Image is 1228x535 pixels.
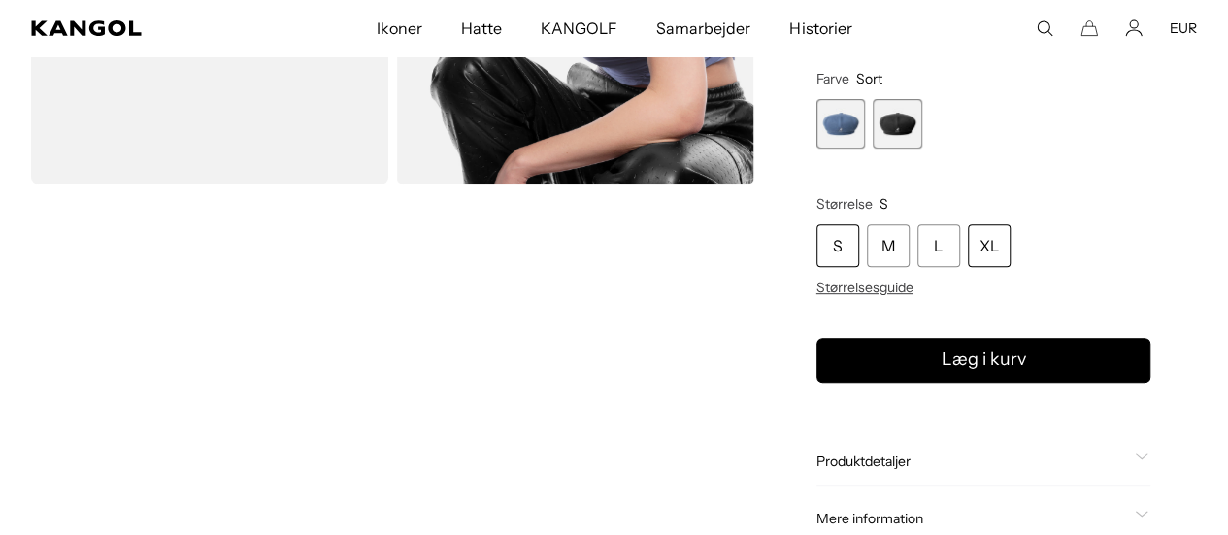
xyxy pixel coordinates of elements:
font: L [934,236,943,255]
div: 1 af 2 [816,99,866,149]
font: Ikoner [376,18,421,38]
summary: Søg her [1036,19,1053,37]
button: EUR [1170,19,1197,37]
label: DENIM BLÅ [816,99,866,149]
font: M [881,236,895,255]
font: Produktdetaljer [816,452,911,470]
font: Historier [789,18,851,38]
font: S [833,236,843,255]
div: 2 af 2 [873,99,922,149]
font: XL [979,236,999,255]
font: Samarbejder [656,18,750,38]
font: Læg i kurv [941,349,1025,370]
font: KANGOLF [541,18,617,38]
font: Farve [816,70,849,87]
font: Hatte [461,18,502,38]
a: Konto [1125,19,1143,37]
button: Læg i kurv [816,338,1150,383]
button: Kurv [1080,19,1098,37]
a: Kangol [31,20,249,36]
font: S [880,195,888,213]
font: Størrelse [816,195,873,213]
font: Størrelsesguide [816,279,913,296]
font: Sort [856,70,882,87]
font: Mere information [816,510,923,527]
label: Sort [873,99,922,149]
